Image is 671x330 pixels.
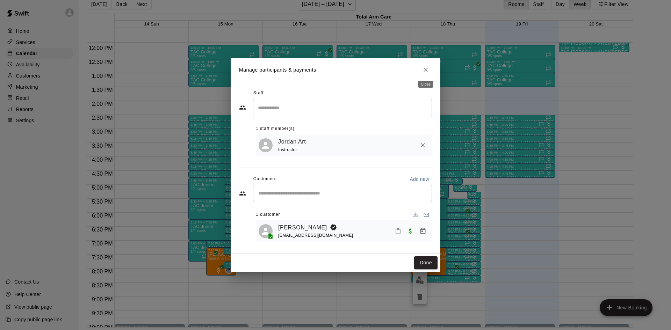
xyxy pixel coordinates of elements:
[417,139,429,152] button: Remove
[253,185,432,202] div: Start typing to search customers...
[253,99,432,117] div: Search staff
[421,209,432,220] button: Email participants
[256,209,280,220] span: 1 customer
[418,81,433,88] div: Close
[278,147,297,152] span: Instructor
[239,190,246,197] svg: Customers
[392,225,404,237] button: Mark attendance
[419,64,432,76] button: Close
[414,256,438,269] button: Done
[253,174,277,185] span: Customers
[278,223,327,232] a: [PERSON_NAME]
[259,224,273,238] div: Evan Fisher
[256,123,295,134] span: 1 staff member(s)
[278,233,353,238] span: [EMAIL_ADDRESS][DOMAIN_NAME]
[278,137,306,146] a: Jordan Art
[407,174,432,185] button: Add new
[417,225,429,237] button: Manage bookings & payment
[239,104,246,111] svg: Staff
[239,66,316,74] p: Manage participants & payments
[253,88,264,99] span: Staff
[410,176,429,183] p: Add new
[330,224,337,231] svg: Booking Owner
[404,228,417,234] span: Paid with Card
[410,209,421,220] button: Download list
[259,138,273,152] div: Jordan Art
